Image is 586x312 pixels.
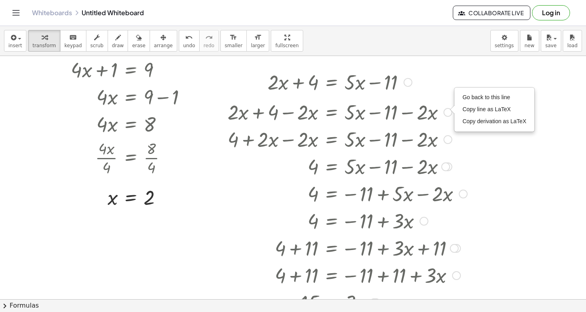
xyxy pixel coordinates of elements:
[230,33,237,42] i: format_size
[179,30,200,52] button: undoundo
[205,33,213,42] i: redo
[220,30,247,52] button: format_sizesmaller
[462,106,511,112] span: Copy line as LaTeX
[108,30,128,52] button: draw
[271,30,303,52] button: fullscreen
[150,30,177,52] button: arrange
[10,6,22,19] button: Toggle navigation
[132,43,145,48] span: erase
[254,33,262,42] i: format_size
[563,30,582,52] button: load
[28,30,60,52] button: transform
[567,43,578,48] span: load
[495,43,514,48] span: settings
[545,43,556,48] span: save
[462,94,510,100] span: Go back to this line
[199,30,219,52] button: redoredo
[251,43,265,48] span: larger
[60,30,86,52] button: keyboardkeypad
[32,9,72,17] a: Whiteboards
[520,30,539,52] button: new
[154,43,173,48] span: arrange
[524,43,534,48] span: new
[86,30,108,52] button: scrub
[275,43,298,48] span: fullscreen
[32,43,56,48] span: transform
[112,43,124,48] span: draw
[541,30,561,52] button: save
[460,9,524,16] span: Collaborate Live
[4,30,26,52] button: insert
[246,30,269,52] button: format_sizelarger
[69,33,77,42] i: keyboard
[462,118,526,124] span: Copy derivation as LaTeX
[490,30,518,52] button: settings
[128,30,150,52] button: erase
[185,33,193,42] i: undo
[183,43,195,48] span: undo
[453,6,530,20] button: Collaborate Live
[8,43,22,48] span: insert
[90,43,104,48] span: scrub
[204,43,214,48] span: redo
[532,5,570,20] button: Log in
[225,43,242,48] span: smaller
[64,43,82,48] span: keypad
